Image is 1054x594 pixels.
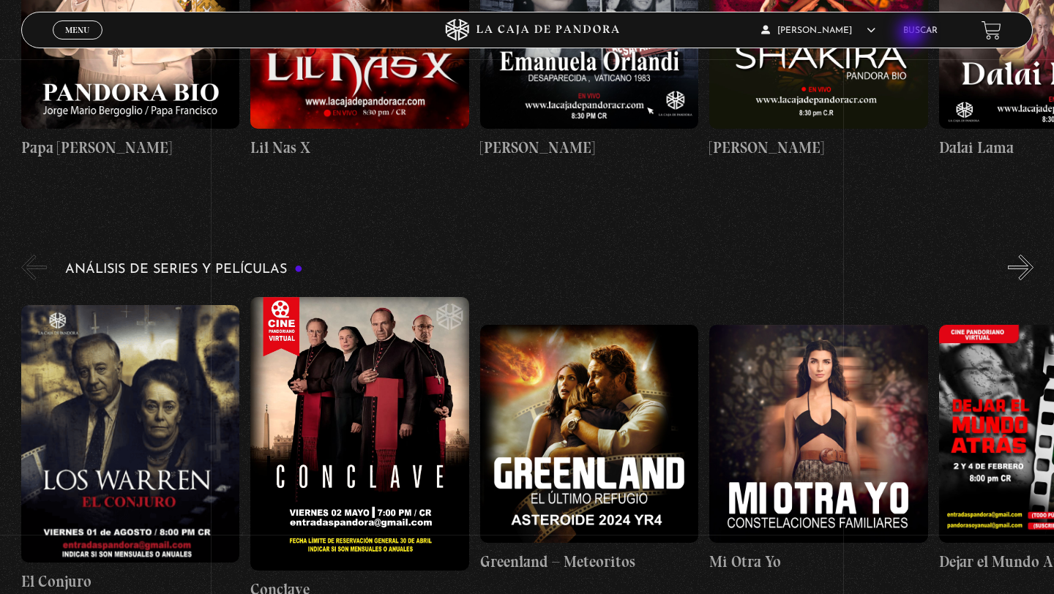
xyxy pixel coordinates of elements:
[250,136,469,159] h4: Lil Nas X
[1008,255,1034,280] button: Next
[21,136,240,159] h4: Papa [PERSON_NAME]
[982,20,1001,40] a: View your shopping cart
[761,26,875,35] span: [PERSON_NAME]
[21,570,240,593] h4: El Conjuro
[480,136,699,159] h4: [PERSON_NAME]
[65,26,89,34] span: Menu
[65,263,303,277] h3: Análisis de series y películas
[480,550,699,574] h4: Greenland – Meteoritos
[61,38,95,48] span: Cerrar
[903,26,938,35] a: Buscar
[709,550,928,574] h4: Mi Otra Yo
[709,136,928,159] h4: [PERSON_NAME]
[21,255,47,280] button: Previous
